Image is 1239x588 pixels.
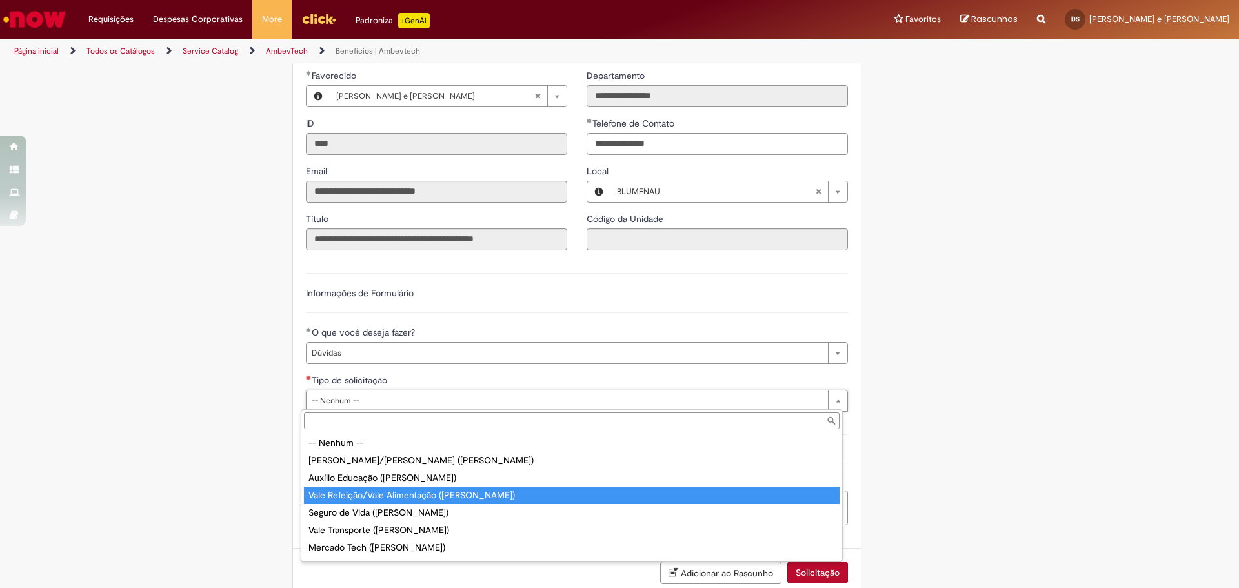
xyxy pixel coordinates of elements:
[301,432,842,561] ul: Tipo de solicitação
[304,556,840,574] div: Voucher home office ([PERSON_NAME])
[304,487,840,504] div: Vale Refeição/Vale Alimentação ([PERSON_NAME])
[304,504,840,522] div: Seguro de Vida ([PERSON_NAME])
[304,434,840,452] div: -- Nenhum --
[304,469,840,487] div: Auxílio Educação ([PERSON_NAME])
[304,539,840,556] div: Mercado Tech ([PERSON_NAME])
[304,452,840,469] div: [PERSON_NAME]/[PERSON_NAME] ([PERSON_NAME])
[304,522,840,539] div: Vale Transporte ([PERSON_NAME])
